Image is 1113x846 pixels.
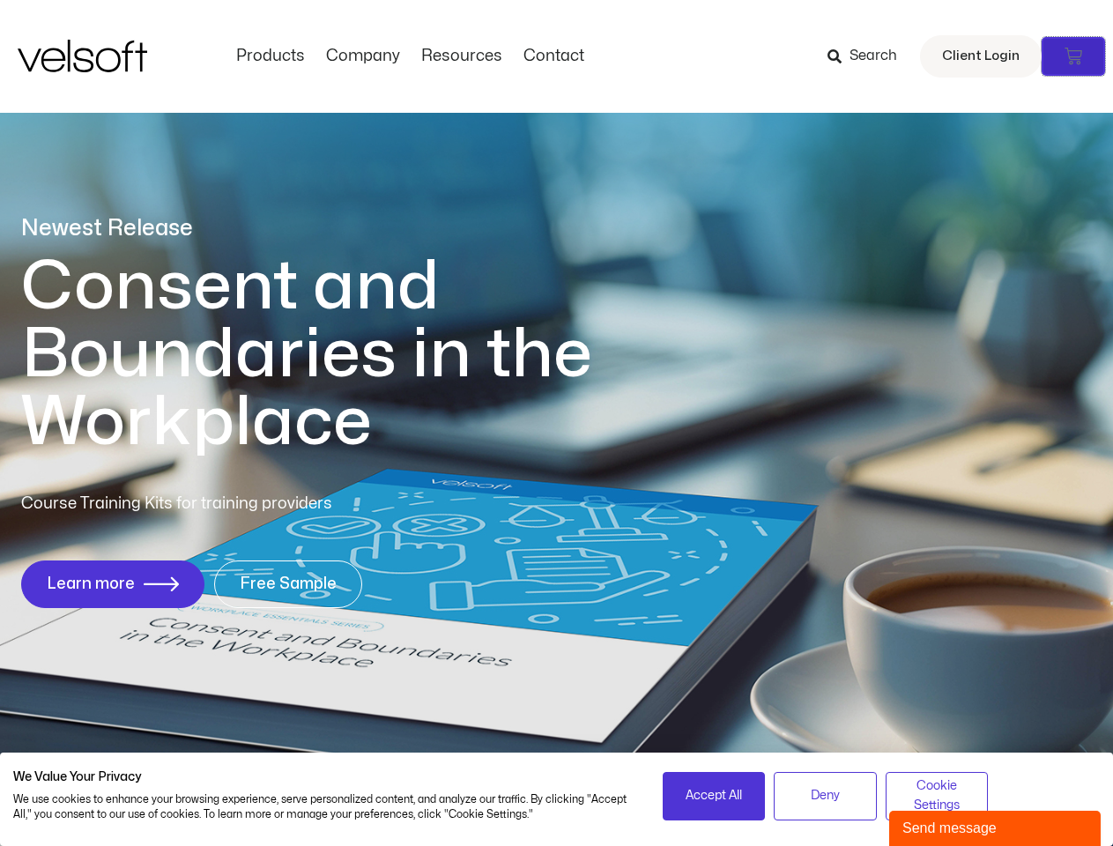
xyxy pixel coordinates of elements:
[897,776,977,816] span: Cookie Settings
[886,772,989,820] button: Adjust cookie preferences
[942,45,1020,68] span: Client Login
[513,47,595,66] a: ContactMenu Toggle
[411,47,513,66] a: ResourcesMenu Toggle
[240,575,337,593] span: Free Sample
[21,213,664,244] p: Newest Release
[889,807,1104,846] iframe: chat widget
[920,35,1042,78] a: Client Login
[226,47,315,66] a: ProductsMenu Toggle
[774,772,877,820] button: Deny all cookies
[315,47,411,66] a: CompanyMenu Toggle
[827,41,909,71] a: Search
[214,560,362,608] a: Free Sample
[850,45,897,68] span: Search
[686,786,742,805] span: Accept All
[21,253,664,456] h1: Consent and Boundaries in the Workplace
[21,560,204,608] a: Learn more
[663,772,766,820] button: Accept all cookies
[21,492,460,516] p: Course Training Kits for training providers
[47,575,135,593] span: Learn more
[18,40,147,72] img: Velsoft Training Materials
[226,47,595,66] nav: Menu
[811,786,840,805] span: Deny
[13,769,636,785] h2: We Value Your Privacy
[13,792,636,822] p: We use cookies to enhance your browsing experience, serve personalized content, and analyze our t...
